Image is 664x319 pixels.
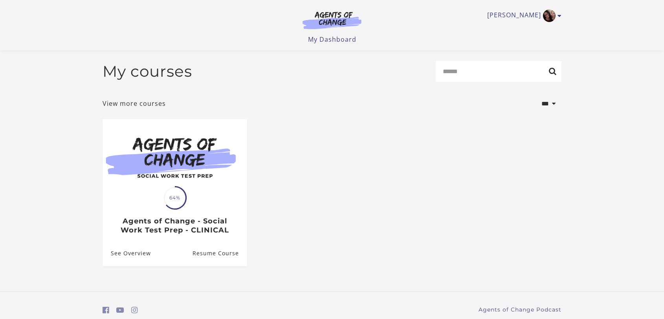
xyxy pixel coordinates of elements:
[479,306,561,314] a: Agents of Change Podcast
[487,9,558,22] a: Toggle menu
[116,304,124,316] a: https://www.youtube.com/c/AgentsofChangeTestPrepbyMeaganMitchell (Open in a new window)
[103,306,109,314] i: https://www.facebook.com/groups/aswbtestprep (Open in a new window)
[116,306,124,314] i: https://www.youtube.com/c/AgentsofChangeTestPrepbyMeaganMitchell (Open in a new window)
[131,304,138,316] a: https://www.instagram.com/agentsofchangeprep/ (Open in a new window)
[308,35,356,44] a: My Dashboard
[103,99,166,108] a: View more courses
[193,241,247,266] a: Agents of Change - Social Work Test Prep - CLINICAL: Resume Course
[111,217,238,234] h3: Agents of Change - Social Work Test Prep - CLINICAL
[103,304,109,316] a: https://www.facebook.com/groups/aswbtestprep (Open in a new window)
[103,62,192,81] h2: My courses
[131,306,138,314] i: https://www.instagram.com/agentsofchangeprep/ (Open in a new window)
[294,11,370,29] img: Agents of Change Logo
[103,241,151,266] a: Agents of Change - Social Work Test Prep - CLINICAL: See Overview
[164,187,185,208] span: 64%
